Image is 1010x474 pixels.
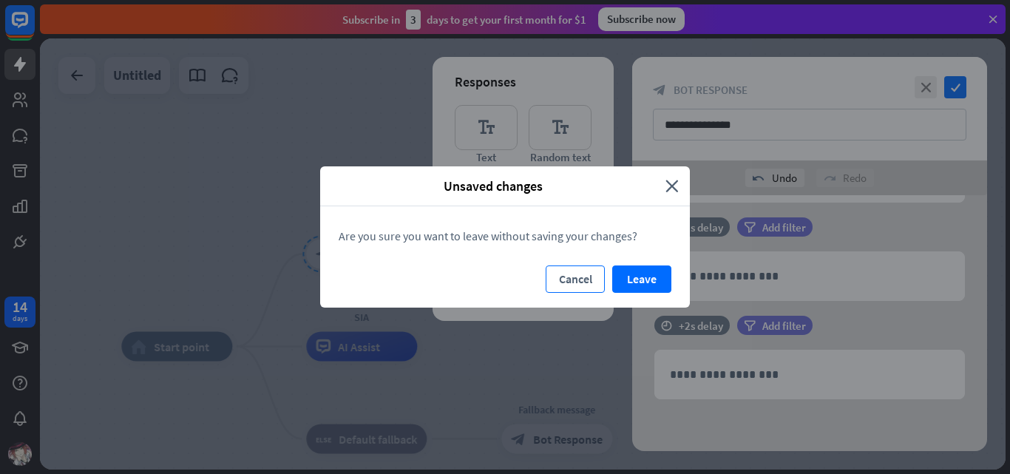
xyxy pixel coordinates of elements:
i: close [665,177,679,194]
span: Unsaved changes [331,177,654,194]
button: Cancel [546,265,605,293]
button: Leave [612,265,671,293]
button: Open LiveChat chat widget [12,6,56,50]
span: Are you sure you want to leave without saving your changes? [339,228,637,243]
